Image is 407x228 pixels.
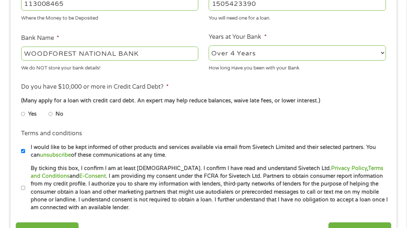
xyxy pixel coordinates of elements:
div: (Many apply for a loan with credit card debt. An expert may help reduce balances, waive late fees... [21,97,386,105]
div: Where the Money to be Deposited [21,12,198,22]
label: I would like to be kept informed of other products and services available via email from Sivetech... [25,143,388,159]
div: We do NOT store your bank details! [21,62,198,72]
label: Terms and conditions [21,130,82,137]
a: unsubscribe [40,152,71,158]
label: No [55,110,63,118]
label: Years at Your Bank [209,33,266,41]
div: You will need one for a loan. [209,12,386,22]
label: Bank Name [21,34,59,42]
div: How long Have you been with your Bank [209,62,386,72]
label: By ticking this box, I confirm I am at least [DEMOGRAPHIC_DATA]. I confirm I have read and unders... [25,164,388,212]
label: Yes [28,110,37,118]
a: Privacy Policy [331,165,367,171]
a: E-Consent [79,173,106,179]
label: Do you have $10,000 or more in Credit Card Debt? [21,83,169,91]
